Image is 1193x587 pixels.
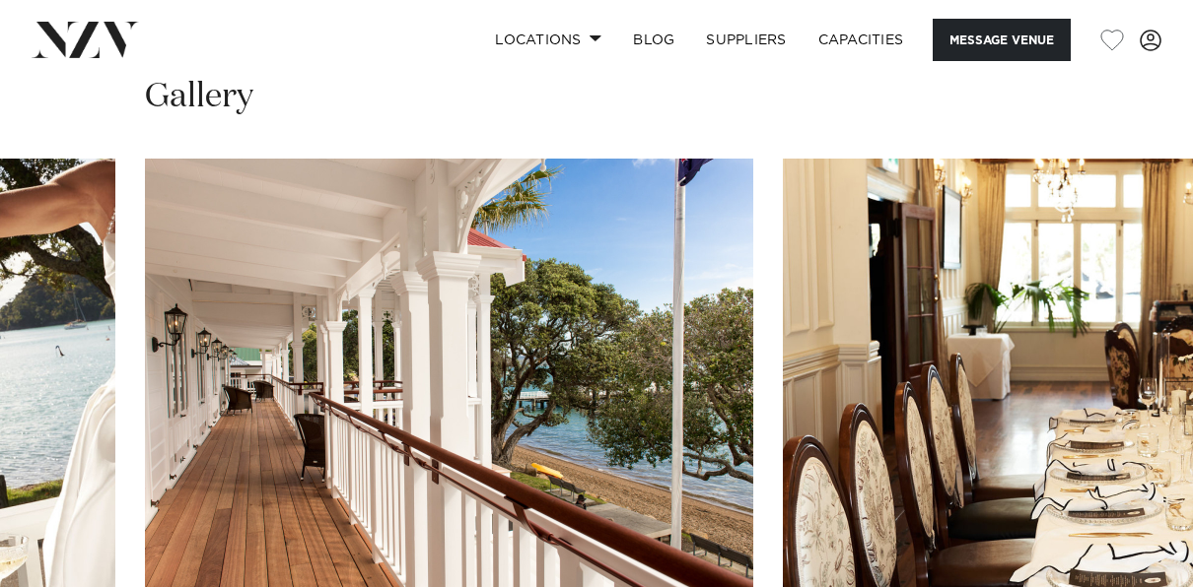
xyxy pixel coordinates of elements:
button: Message Venue [933,19,1071,61]
a: BLOG [617,19,690,61]
a: Capacities [803,19,920,61]
h2: Gallery [145,75,253,119]
a: SUPPLIERS [690,19,802,61]
a: Locations [479,19,617,61]
img: nzv-logo.png [32,22,139,57]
